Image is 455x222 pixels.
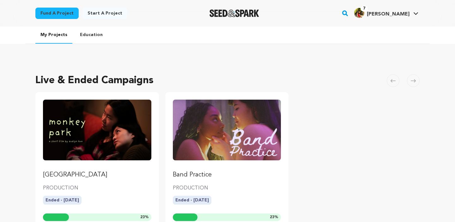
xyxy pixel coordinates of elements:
[173,184,281,192] p: PRODUCTION
[43,170,151,179] p: [GEOGRAPHIC_DATA]
[209,9,259,17] a: Seed&Spark Homepage
[43,184,151,192] p: PRODUCTION
[361,5,368,12] span: 7
[353,7,420,18] a: Evelyn K.'s Profile
[209,9,259,17] img: Seed&Spark Logo Dark Mode
[173,100,281,179] a: Fund Band Practice
[353,7,420,20] span: Evelyn K.'s Profile
[173,196,211,205] p: Ended - [DATE]
[140,215,145,219] span: 23
[35,8,79,19] a: Fund a project
[354,8,409,18] div: Evelyn K.'s Profile
[354,8,364,18] img: 744eec459bffb1d7.png
[173,170,281,179] p: Band Practice
[367,12,409,17] span: [PERSON_NAME]
[82,8,127,19] a: Start a project
[35,73,154,88] h2: Live & Ended Campaigns
[43,100,151,179] a: Fund Monkey Park
[270,215,278,220] span: %
[43,196,82,205] p: Ended - [DATE]
[75,27,108,43] a: Education
[270,215,274,219] span: 23
[140,215,149,220] span: %
[35,27,72,44] a: My Projects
